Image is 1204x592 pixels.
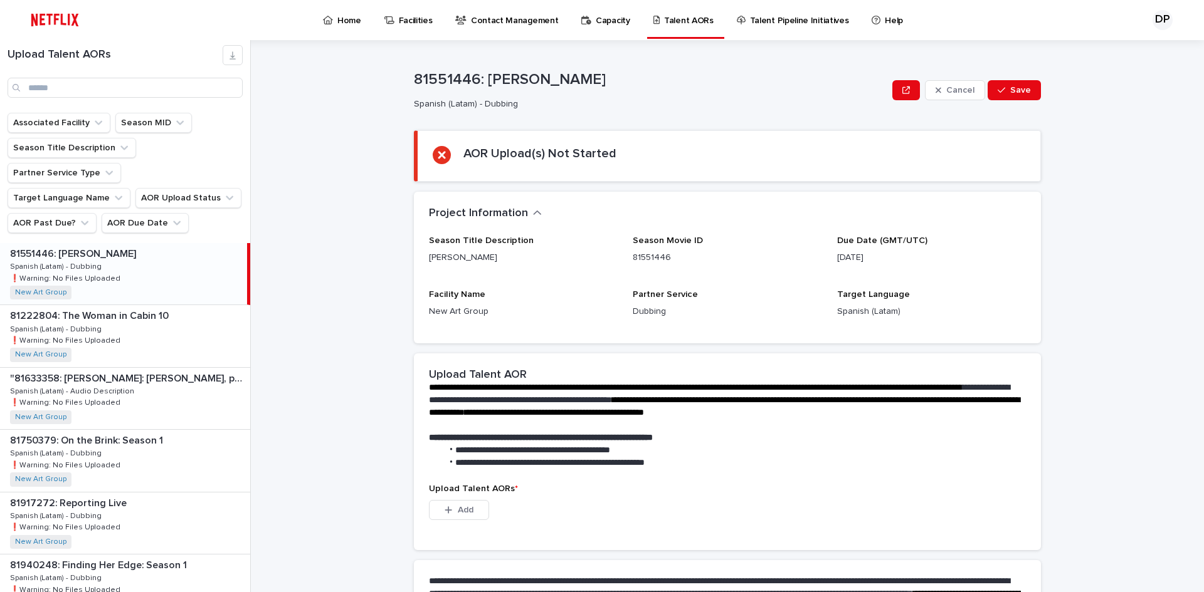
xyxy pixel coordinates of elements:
p: 81222804: The Woman in Cabin 10 [10,308,171,322]
p: "81633358: Juan Gabriel: Debo, puedo y quiero: Limited Series" [10,370,248,385]
h2: Upload Talent AOR [429,368,527,382]
p: ❗️Warning: No Files Uploaded [10,272,123,283]
p: Spanish (Latam) - Dubbing [10,571,104,583]
span: Due Date (GMT/UTC) [837,236,927,245]
p: Spanish (Latam) [837,305,1026,318]
img: ifQbXi3ZQGMSEF7WDB7W [25,8,85,33]
p: ❗️Warning: No Files Uploaded [10,521,123,532]
h2: Project Information [429,207,528,221]
p: Spanish (Latam) - Audio Description [10,385,137,396]
input: Search [8,78,243,98]
p: 81750379: On the Brink: Season 1 [10,432,166,447]
p: 81940248: Finding Her Edge: Season 1 [10,557,189,571]
span: Save [1010,86,1031,95]
p: [PERSON_NAME] [429,251,618,264]
p: 81551446: [PERSON_NAME] [414,71,887,89]
button: Cancel [925,80,985,100]
span: Season Movie ID [633,236,703,245]
a: New Art Group [15,288,66,297]
p: 81551446: [PERSON_NAME] [10,246,139,260]
button: Season Title Description [8,138,136,158]
h2: AOR Upload(s) Not Started [463,146,616,161]
span: Cancel [946,86,974,95]
button: AOR Due Date [102,213,189,233]
button: Add [429,500,489,520]
a: New Art Group [15,537,66,546]
button: AOR Upload Status [135,188,241,208]
button: Partner Service Type [8,163,121,183]
button: Project Information [429,207,542,221]
p: Spanish (Latam) - Dubbing [10,323,104,334]
span: Season Title Description [429,236,534,245]
p: ❗️Warning: No Files Uploaded [10,396,123,407]
button: Associated Facility [8,113,110,133]
p: Spanish (Latam) - Dubbing [414,99,882,110]
a: New Art Group [15,413,66,422]
button: AOR Past Due? [8,213,97,233]
p: Spanish (Latam) - Dubbing [10,260,104,271]
div: DP [1153,10,1173,30]
p: ❗️Warning: No Files Uploaded [10,459,123,470]
p: 81917272: Reporting Live [10,495,129,509]
p: Spanish (Latam) - Dubbing [10,447,104,458]
p: New Art Group [429,305,618,318]
button: Target Language Name [8,188,130,208]
p: Dubbing [633,305,821,318]
a: New Art Group [15,350,66,359]
h1: Upload Talent AORs [8,48,223,62]
span: Target Language [837,290,910,299]
span: Upload Talent AORs [429,484,518,493]
a: New Art Group [15,475,66,484]
p: 81551446 [633,251,821,264]
button: Save [988,80,1041,100]
p: ❗️Warning: No Files Uploaded [10,334,123,345]
p: [DATE] [837,251,1026,264]
span: Partner Service [633,290,698,299]
span: Add [458,506,473,514]
p: Spanish (Latam) - Dubbing [10,509,104,521]
button: Season MID [115,113,192,133]
span: Facility Name [429,290,485,299]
